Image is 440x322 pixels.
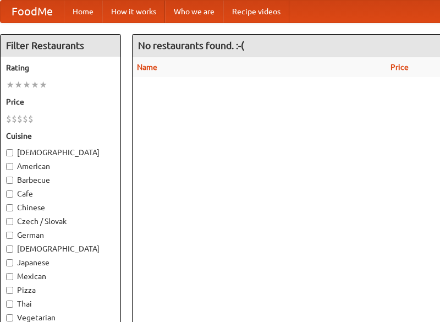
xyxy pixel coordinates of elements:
input: Pizza [6,287,13,294]
label: American [6,161,115,172]
a: How it works [102,1,165,23]
a: Home [64,1,102,23]
input: Chinese [6,204,13,211]
label: [DEMOGRAPHIC_DATA] [6,243,115,254]
label: Thai [6,298,115,309]
li: ★ [31,79,39,91]
input: American [6,163,13,170]
li: ★ [23,79,31,91]
a: Who we are [165,1,223,23]
input: German [6,232,13,239]
label: Japanese [6,257,115,268]
input: [DEMOGRAPHIC_DATA] [6,245,13,253]
input: Cafe [6,190,13,198]
label: Mexican [6,271,115,282]
a: Name [137,63,157,72]
input: Barbecue [6,177,13,184]
input: Japanese [6,259,13,266]
li: $ [28,113,34,125]
a: Price [391,63,409,72]
label: Chinese [6,202,115,213]
input: Mexican [6,273,13,280]
input: Czech / Slovak [6,218,13,225]
h5: Cuisine [6,130,115,141]
li: $ [23,113,28,125]
label: [DEMOGRAPHIC_DATA] [6,147,115,158]
h4: Filter Restaurants [1,35,120,57]
label: Barbecue [6,174,115,185]
li: ★ [39,79,47,91]
label: Pizza [6,285,115,296]
li: $ [6,113,12,125]
ng-pluralize: No restaurants found. :-( [138,40,244,51]
input: Vegetarian [6,314,13,321]
li: ★ [14,79,23,91]
a: Recipe videos [223,1,289,23]
li: ★ [6,79,14,91]
input: [DEMOGRAPHIC_DATA] [6,149,13,156]
a: FoodMe [1,1,64,23]
label: Czech / Slovak [6,216,115,227]
label: German [6,230,115,241]
h5: Rating [6,62,115,73]
label: Cafe [6,188,115,199]
input: Thai [6,301,13,308]
li: $ [12,113,17,125]
li: $ [17,113,23,125]
h5: Price [6,96,115,107]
